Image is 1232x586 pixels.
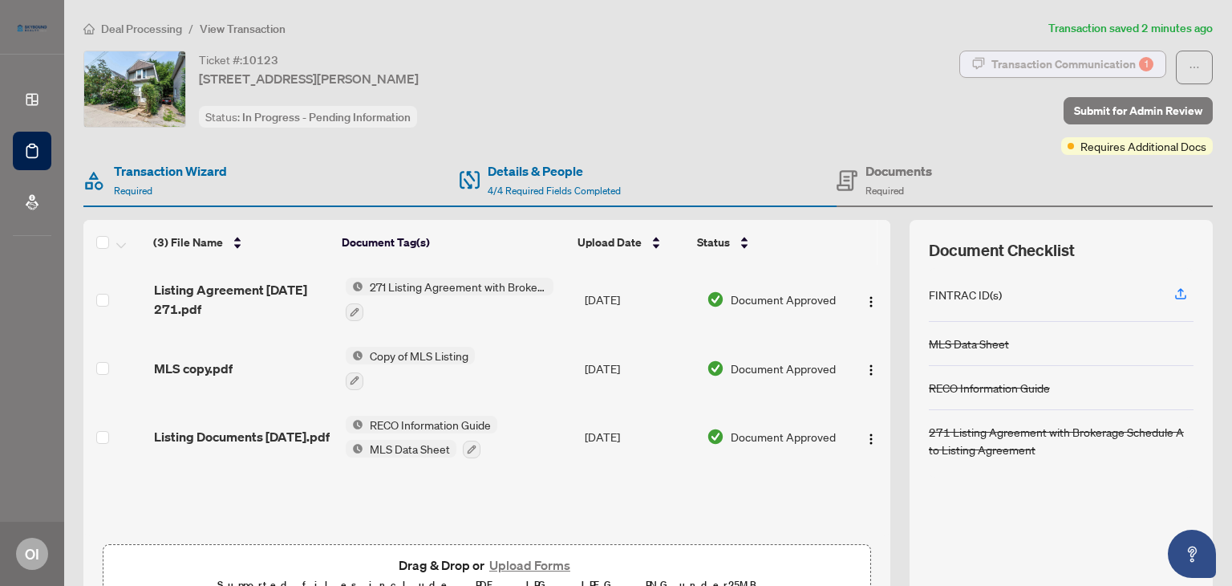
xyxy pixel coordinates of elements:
span: Upload Date [577,234,642,251]
span: Document Approved [731,360,836,377]
button: Logo [858,287,884,312]
img: Status Icon [346,347,363,364]
span: Required [114,185,152,197]
span: home [83,23,95,35]
span: Required [865,185,904,197]
span: Deal Processing [101,22,182,36]
img: Document Status [707,291,724,308]
div: Ticket #: [199,51,278,69]
button: Logo [858,424,884,450]
article: Transaction saved 2 minutes ago [1048,19,1213,38]
span: MLS Data Sheet [363,440,456,458]
button: Status IconRECO Information GuideStatus IconMLS Data Sheet [346,416,497,459]
div: FINTRAC ID(s) [929,286,1002,303]
span: View Transaction [200,22,286,36]
span: Submit for Admin Review [1074,98,1202,124]
span: RECO Information Guide [363,416,497,433]
img: IMG-E12415716_1.jpg [84,51,185,127]
button: Upload Forms [484,555,575,576]
img: logo [13,20,51,36]
span: ellipsis [1189,62,1200,73]
h4: Details & People [488,161,621,181]
button: Transaction Communication1 [959,51,1166,78]
img: Logo [865,295,877,308]
span: Listing Documents [DATE].pdf [154,427,330,446]
h4: Documents [865,161,932,181]
button: Logo [858,356,884,381]
span: (3) File Name [153,234,223,251]
img: Status Icon [346,440,363,458]
li: / [188,19,193,38]
span: Drag & Drop or [399,555,575,576]
div: 271 Listing Agreement with Brokerage Schedule A to Listing Agreement [929,423,1193,458]
button: Status Icon271 Listing Agreement with Brokerage Schedule A to Listing Agreement [346,278,553,321]
td: [DATE] [578,334,700,403]
span: Document Approved [731,428,836,446]
th: (3) File Name [147,220,335,265]
span: 4/4 Required Fields Completed [488,185,621,197]
th: Status [691,220,837,265]
span: Listing Agreement [DATE] 271.pdf [154,280,333,319]
td: [DATE] [578,265,700,334]
img: Logo [865,364,877,376]
img: Logo [865,433,877,446]
button: Submit for Admin Review [1064,97,1213,124]
span: Document Approved [731,291,836,308]
span: Copy of MLS Listing [363,347,475,364]
span: Document Checklist [929,239,1075,262]
button: Open asap [1168,530,1216,578]
span: [STREET_ADDRESS][PERSON_NAME] [199,69,419,88]
h4: Transaction Wizard [114,161,227,181]
span: MLS copy.pdf [154,359,233,378]
span: 10123 [242,53,278,67]
img: Status Icon [346,278,363,295]
div: RECO Information Guide [929,379,1050,397]
span: Status [697,234,730,251]
span: Requires Additional Docs [1080,137,1206,155]
div: Transaction Communication [991,51,1153,77]
div: Status: [199,106,417,128]
th: Document Tag(s) [335,220,571,265]
span: OI [25,543,39,565]
img: Document Status [707,360,724,377]
th: Upload Date [571,220,691,265]
img: Document Status [707,428,724,446]
img: Status Icon [346,416,363,433]
span: 271 Listing Agreement with Brokerage Schedule A to Listing Agreement [363,278,553,295]
div: 1 [1139,57,1153,71]
div: MLS Data Sheet [929,335,1009,352]
span: In Progress - Pending Information [242,110,411,124]
button: Status IconCopy of MLS Listing [346,347,475,390]
td: [DATE] [578,403,700,472]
